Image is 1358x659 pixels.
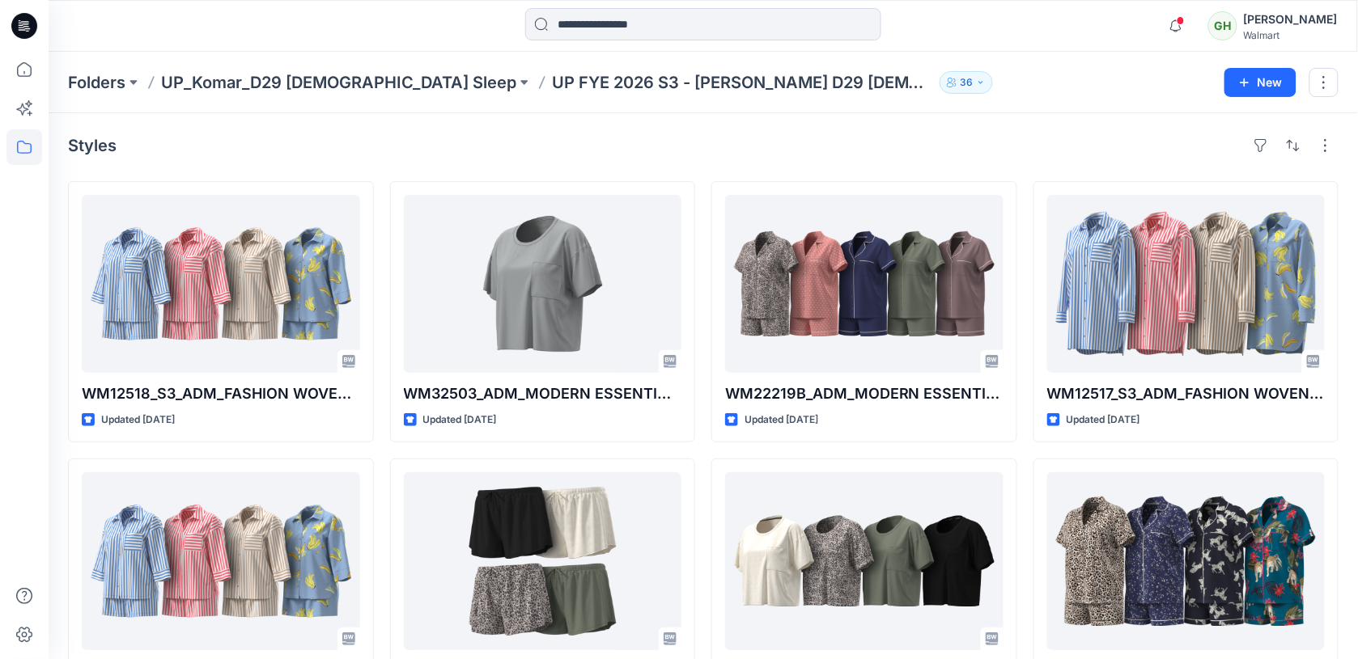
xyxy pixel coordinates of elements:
[101,412,175,429] p: Updated [DATE]
[725,382,1004,405] p: WM22219B_ADM_MODERN ESSENTIALS SHORTY NOTCH SET_MODERN ESSENTIALS_COLORWAY_REV3
[745,412,818,429] p: Updated [DATE]
[404,195,682,373] a: WM32503_ADM_MODERN ESSENTIALS TEE W POCKET
[1224,68,1296,97] button: New
[82,382,360,405] p: WM12518_S3_ADM_FASHION WOVENS PJ SET_COLORWAY
[404,472,682,650] a: WM32505_ADM_MODERN ESSENTIALS SHORT_COLORWAY
[1047,195,1326,373] a: WM12517_S3_ADM_FASHION WOVEN SLEEPSHIRT_COLORWAY
[552,71,933,94] p: UP FYE 2026 S3 - [PERSON_NAME] D29 [DEMOGRAPHIC_DATA] Sleepwear
[725,472,1004,650] a: WM32503_ADM_MODERN ESSENTIALS TEE W POCKET COLORWAY
[423,412,497,429] p: Updated [DATE]
[1244,29,1338,41] div: Walmart
[404,382,682,405] p: WM32503_ADM_MODERN ESSENTIALS TEE W POCKET
[725,195,1004,373] a: WM22219B_ADM_MODERN ESSENTIALS SHORTY NOTCH SET_MODERN ESSENTIALS_COLORWAY_REV3
[960,74,973,91] p: 36
[1047,472,1326,650] a: WM22219B_ADM_BACK WALL NOTCH PJ_BACK WALL_COLORWAY_REV5
[1047,382,1326,405] p: WM12517_S3_ADM_FASHION WOVEN SLEEPSHIRT_COLORWAY
[1067,412,1140,429] p: Updated [DATE]
[82,195,360,373] a: WM12518_S3_ADM_FASHION WOVENS PJ SET_COLORWAY
[1244,10,1338,29] div: [PERSON_NAME]
[161,71,516,94] a: UP_Komar_D29 [DEMOGRAPHIC_DATA] Sleep
[68,136,117,155] h4: Styles
[1208,11,1237,40] div: GH
[68,71,125,94] a: Folders
[82,472,360,650] a: WM12518_S3_ADM_FASHION WOVENS PJ SET_COLORWAY
[940,71,993,94] button: 36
